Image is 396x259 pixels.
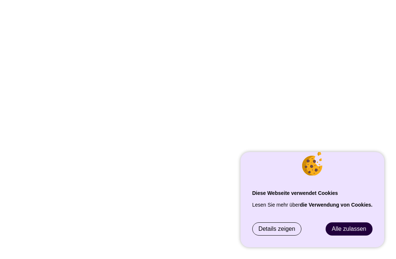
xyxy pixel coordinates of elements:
[252,199,373,211] p: Lesen Sie mehr über
[258,226,296,232] span: Details zeigen
[252,190,338,196] strong: Diese Webseite verwendet Cookies
[253,223,301,235] a: Details zeigen
[300,202,373,208] a: die Verwendung von Cookies.
[326,223,372,235] a: Alle zulassen
[332,226,366,232] span: Alle zulassen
